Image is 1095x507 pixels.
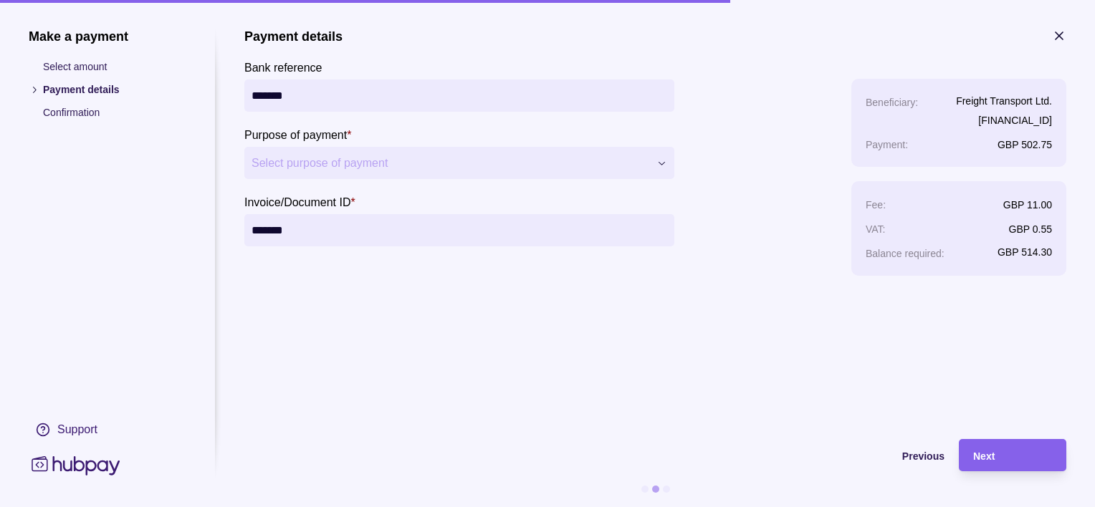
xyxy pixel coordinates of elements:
p: Payment : [866,139,908,150]
label: Purpose of payment [244,126,351,143]
p: [FINANCIAL_ID] [956,112,1052,128]
p: Invoice/Document ID [244,196,351,208]
p: Beneficiary : [866,97,918,108]
label: Invoice/Document ID [244,193,355,211]
p: VAT : [866,223,886,235]
p: Select amount [43,59,186,74]
p: GBP 11.00 [1003,199,1052,211]
button: Previous [244,439,945,471]
p: GBP 0.55 [1009,223,1052,235]
p: Freight Transport Ltd. [956,93,1052,109]
p: GBP 514.30 [998,246,1052,258]
h1: Make a payment [29,29,186,44]
span: Next [973,450,995,462]
h1: Payment details [244,29,343,44]
p: Confirmation [43,105,186,120]
input: Invoice/Document ID [252,214,667,246]
button: Next [959,439,1066,471]
p: Purpose of payment [244,129,347,141]
p: GBP 502.75 [998,139,1052,150]
span: Previous [902,450,945,462]
p: Balance required : [866,248,945,259]
p: Fee : [866,199,886,211]
label: Bank reference [244,59,322,76]
p: Bank reference [244,62,322,74]
div: Support [57,422,97,438]
p: Payment details [43,82,186,97]
input: Bank reference [252,79,667,112]
a: Support [29,415,186,445]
